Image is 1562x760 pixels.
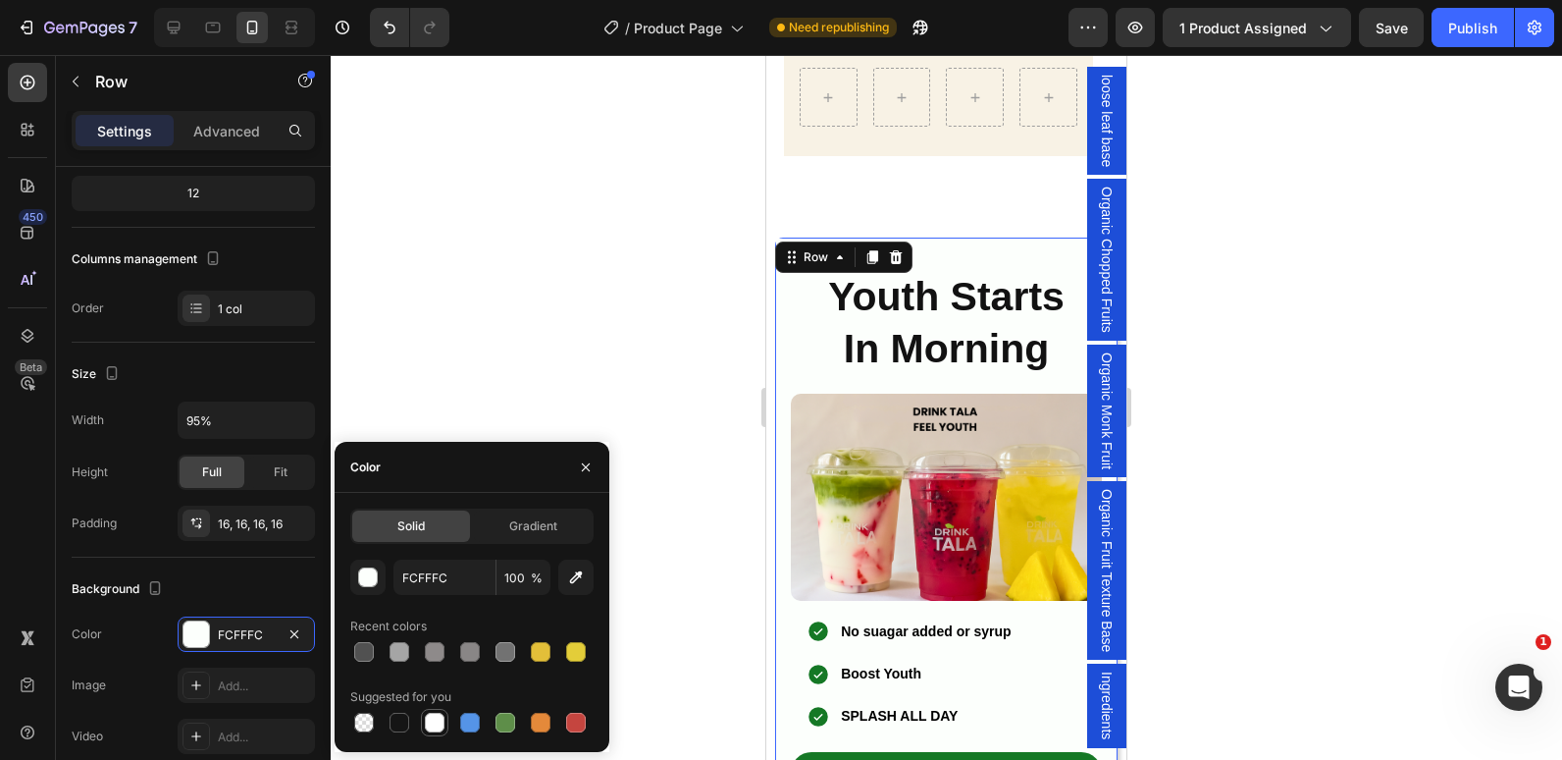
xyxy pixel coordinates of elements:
div: Width [72,411,104,429]
div: 1 col [218,300,310,318]
div: FCFFFC [218,626,275,644]
div: Background [72,576,167,603]
input: Auto [179,403,314,438]
button: 1 product assigned [1163,8,1351,47]
div: Size [72,361,124,388]
span: Solid [397,517,425,535]
span: 1 [1536,634,1551,650]
div: Publish [1448,18,1497,38]
span: Fit [274,463,287,481]
div: Color [350,459,381,476]
span: Product Page [634,18,722,38]
div: Row [33,193,66,211]
div: Padding [72,515,117,532]
button: Publish [1432,8,1514,47]
div: 12 [76,180,311,207]
button: <p>SHOP NOW</p> [25,697,336,737]
div: Add... [218,678,310,695]
div: Add... [218,729,310,746]
div: 450 [19,209,47,225]
div: Recent colors [350,618,427,635]
div: 16, 16, 16, 16 [218,516,310,533]
span: 1 product assigned [1179,18,1307,38]
div: Image [72,677,106,694]
p: 7 [129,16,137,39]
span: Save [1376,20,1408,36]
span: / [625,18,630,38]
div: Height [72,463,108,481]
span: Need republishing [789,19,889,36]
input: Eg: FFFFFF [393,560,495,595]
p: Settings [97,121,152,141]
span: % [531,570,543,587]
button: Save [1359,8,1424,47]
iframe: Design area [766,55,1126,760]
div: Columns management [72,246,225,273]
iframe: Intercom live chat [1495,664,1542,711]
div: Order [72,299,104,317]
div: Video [72,728,103,745]
span: Gradient [509,517,557,535]
div: Undo/Redo [370,8,449,47]
div: Beta [15,359,47,375]
span: Full [202,463,222,481]
p: Row [95,70,262,93]
div: Color [72,625,102,643]
div: Suggested for you [350,688,451,706]
button: 7 [8,8,146,47]
p: Advanced [193,121,260,141]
